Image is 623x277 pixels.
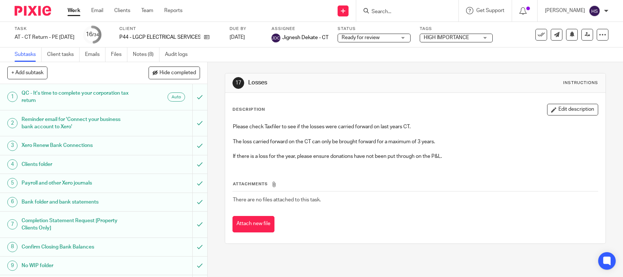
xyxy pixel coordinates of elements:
[22,178,131,189] h1: Payroll and other Xero journals
[119,34,200,41] p: P44 - LGCP ELECTRICAL SERVICES LTD
[547,104,598,115] button: Edit description
[22,114,131,133] h1: Reminder email for 'Connect your business bank account to Xero'
[15,26,74,32] label: Task
[476,8,504,13] span: Get Support
[233,182,268,186] span: Attachments
[230,35,245,40] span: [DATE]
[233,138,597,145] p: The loss carried forward on the CT can only be brought forward for a maximum of 3 years.
[7,159,18,170] div: 4
[233,197,321,202] span: There are no files attached to this task.
[232,107,265,113] p: Description
[22,140,131,151] h1: Xero Renew Bank Connections
[7,92,18,102] div: 1
[7,197,18,207] div: 6
[272,26,328,32] label: Assignee
[282,34,328,41] span: Jignesh Dekate - CT
[22,260,131,271] h1: No WIP folder
[168,92,185,102] div: Auto
[86,30,99,39] div: 16
[165,48,193,62] a: Audit logs
[7,141,18,151] div: 3
[15,34,74,41] div: AT - CT Return - PE [DATE]
[22,88,131,106] h1: QC - It's time to complete your corporation tax return
[22,159,131,170] h1: Clients folder
[371,9,437,15] input: Search
[7,67,47,79] button: + Add subtask
[7,178,18,188] div: 5
[159,70,196,76] span: Hide completed
[420,26,493,32] label: Tags
[230,26,262,32] label: Due by
[233,153,597,160] p: If there is a loss for the year, please ensure donations have not been put through on the P&L.
[91,7,103,14] a: Email
[114,7,130,14] a: Clients
[15,34,74,41] div: AT - CT Return - PE 31-12-2024
[232,77,244,89] div: 17
[133,48,159,62] a: Notes (8)
[15,6,51,16] img: Pixie
[68,7,80,14] a: Work
[7,242,18,252] div: 8
[119,26,220,32] label: Client
[7,219,18,229] div: 7
[272,34,280,42] img: svg%3E
[85,48,105,62] a: Emails
[248,79,431,87] h1: Losses
[111,48,127,62] a: Files
[7,261,18,271] div: 9
[342,35,380,40] span: Ready for review
[589,5,600,17] img: svg%3E
[338,26,411,32] label: Status
[7,118,18,128] div: 2
[545,7,585,14] p: [PERSON_NAME]
[22,215,131,234] h1: Completion Statement Request [Property Clients Only]
[141,7,153,14] a: Team
[164,7,182,14] a: Reports
[232,216,274,232] button: Attach new file
[22,197,131,208] h1: Bank folder and bank statements
[47,48,80,62] a: Client tasks
[22,242,131,253] h1: Confirm Closing Bank Balances
[563,80,598,86] div: Instructions
[92,33,99,37] small: /34
[233,123,597,130] p: Please check Taxfiler to see if the losses were carried forward on last years CT.
[424,35,469,40] span: HIGH IMPORTANCE
[149,67,200,79] button: Hide completed
[15,48,42,62] a: Subtasks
